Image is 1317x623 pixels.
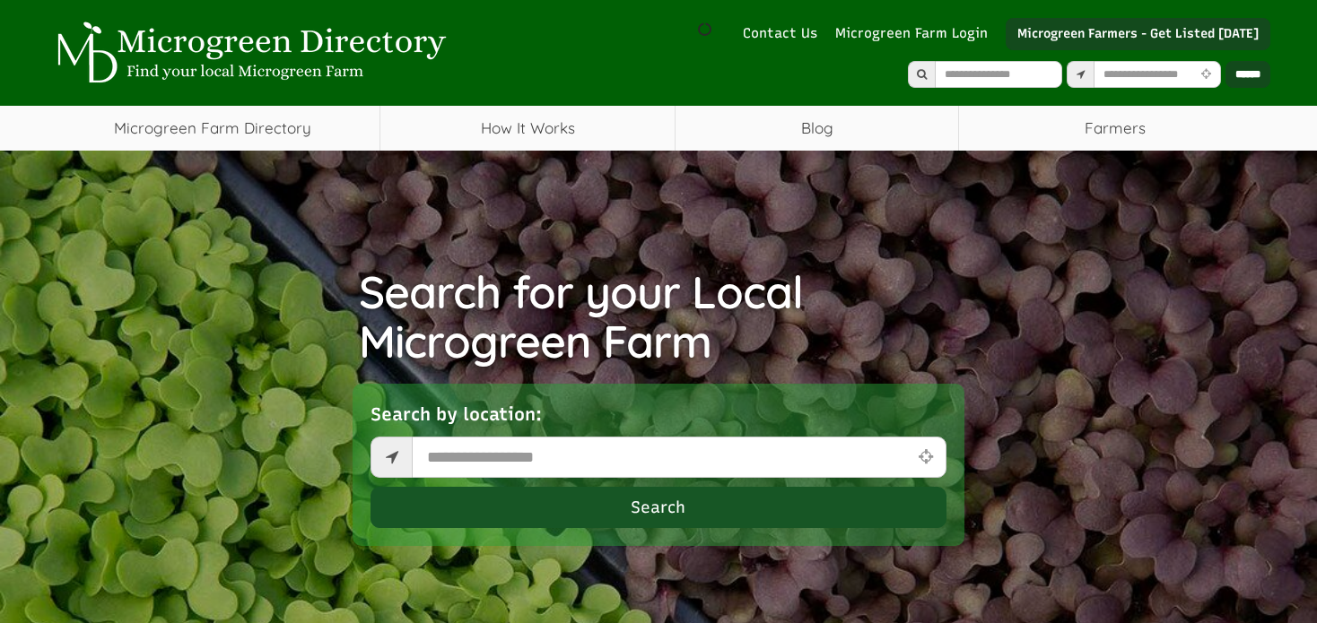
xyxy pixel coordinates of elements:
[914,448,938,465] i: Use Current Location
[734,24,826,43] a: Contact Us
[835,24,997,43] a: Microgreen Farm Login
[959,106,1270,151] span: Farmers
[47,106,379,151] a: Microgreen Farm Directory
[47,22,450,84] img: Microgreen Directory
[380,106,676,151] a: How It Works
[1006,18,1270,50] a: Microgreen Farmers - Get Listed [DATE]
[1197,69,1216,81] i: Use Current Location
[371,487,946,528] button: Search
[371,402,542,428] label: Search by location:
[676,106,958,151] a: Blog
[359,267,957,366] h1: Search for your Local Microgreen Farm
